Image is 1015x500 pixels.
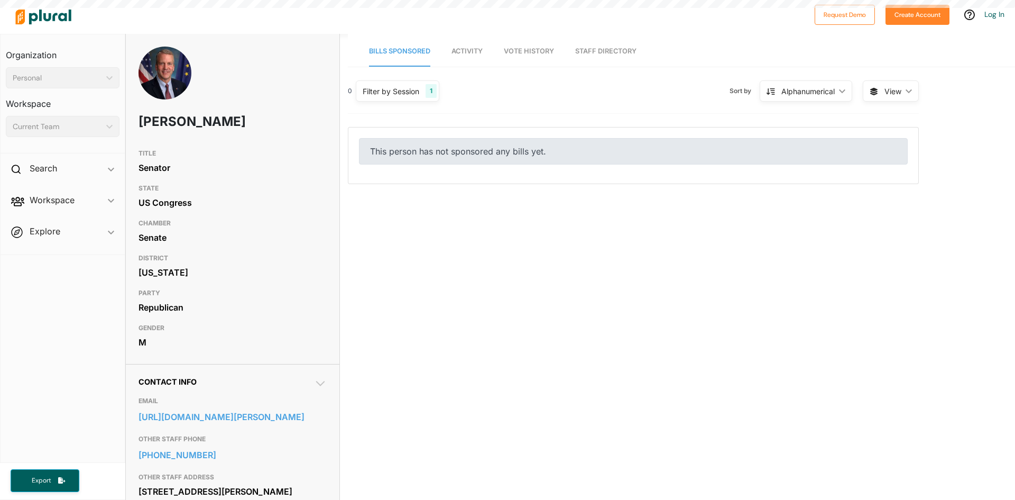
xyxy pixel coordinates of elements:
h3: PARTY [139,287,327,299]
img: Headshot of Dan Sullivan [139,47,191,111]
a: Activity [451,37,483,67]
div: [US_STATE] [139,265,327,280]
div: M [139,334,327,350]
span: Vote History [504,47,554,55]
h3: Workspace [6,88,119,112]
button: Create Account [885,5,949,25]
div: Senator [139,160,327,176]
a: Vote History [504,37,554,67]
h3: CHAMBER [139,217,327,230]
div: This person has not sponsored any bills yet. [359,138,908,165]
h3: OTHER STAFF PHONE [139,433,327,446]
span: Export [24,476,58,485]
div: 1 [426,84,437,98]
span: Bills Sponsored [369,47,430,55]
a: Log In [984,10,1004,19]
a: Bills Sponsored [369,37,430,67]
h3: EMAIL [139,395,327,407]
div: Filter by Session [363,86,419,97]
div: 0 [348,86,352,96]
span: View [884,86,901,97]
h1: [PERSON_NAME] [139,106,251,138]
div: Republican [139,299,327,315]
h2: Search [30,162,57,174]
a: Staff Directory [575,37,636,67]
div: Alphanumerical [781,86,835,97]
h3: DISTRICT [139,252,327,265]
span: Sort by [730,86,760,96]
h3: TITLE [139,147,327,160]
a: Request Demo [815,8,875,20]
div: US Congress [139,195,327,211]
h3: GENDER [139,322,327,334]
button: Export [11,469,79,492]
div: Current Team [13,121,102,132]
a: [URL][DOMAIN_NAME][PERSON_NAME] [139,409,327,425]
h3: OTHER STAFF ADDRESS [139,471,327,484]
a: [PHONE_NUMBER] [139,447,327,463]
div: Senate [139,230,327,246]
h3: STATE [139,182,327,195]
a: Create Account [885,8,949,20]
div: Personal [13,72,102,84]
button: Request Demo [815,5,875,25]
span: Activity [451,47,483,55]
h3: Organization [6,40,119,63]
span: Contact Info [139,377,197,386]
